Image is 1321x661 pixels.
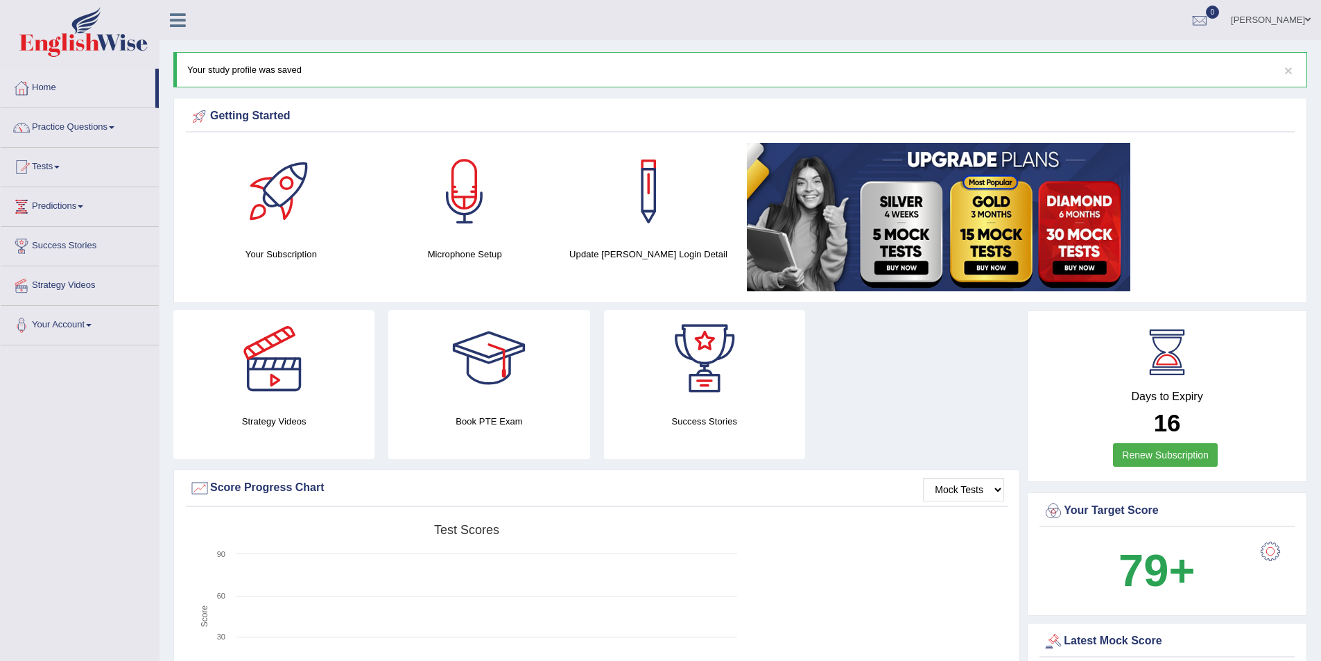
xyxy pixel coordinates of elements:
[1,187,159,222] a: Predictions
[189,106,1291,127] div: Getting Started
[1,227,159,261] a: Success Stories
[1,266,159,301] a: Strategy Videos
[1043,390,1291,403] h4: Days to Expiry
[380,247,550,261] h4: Microphone Setup
[173,414,374,429] h4: Strategy Videos
[1043,501,1291,522] div: Your Target Score
[1043,631,1291,652] div: Latest Mock Score
[1119,545,1195,596] b: 79+
[434,523,499,537] tspan: Test scores
[217,550,225,558] text: 90
[1113,443,1218,467] a: Renew Subscription
[217,592,225,600] text: 60
[1154,409,1181,436] b: 16
[1206,6,1220,19] span: 0
[604,414,805,429] h4: Success Stories
[564,247,734,261] h4: Update [PERSON_NAME] Login Detail
[200,606,209,628] tspan: Score
[189,478,1004,499] div: Score Progress Chart
[388,414,589,429] h4: Book PTE Exam
[1284,63,1293,78] button: ×
[217,633,225,641] text: 30
[196,247,366,261] h4: Your Subscription
[1,148,159,182] a: Tests
[747,143,1130,291] img: small5.jpg
[173,52,1307,87] div: Your study profile was saved
[1,306,159,341] a: Your Account
[1,108,159,143] a: Practice Questions
[1,69,155,103] a: Home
